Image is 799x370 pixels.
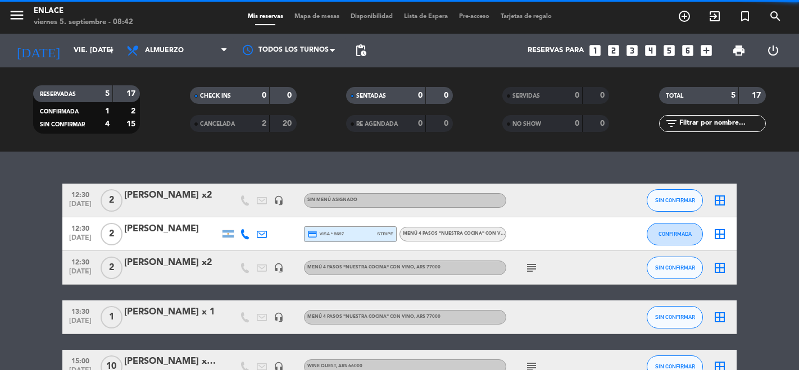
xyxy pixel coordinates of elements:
strong: 0 [287,92,294,99]
span: 2 [101,223,122,245]
strong: 1 [105,107,110,115]
strong: 4 [105,120,110,128]
button: SIN CONFIRMAR [647,257,703,279]
strong: 15 [126,120,138,128]
span: 2 [101,189,122,212]
span: Reservas para [528,46,584,55]
strong: 0 [575,120,579,127]
span: Disponibilidad [345,13,398,20]
strong: 0 [444,120,451,127]
strong: 17 [126,90,138,98]
i: looks_two [606,43,621,58]
i: add_circle_outline [678,10,691,23]
strong: 5 [731,92,736,99]
span: NO SHOW [512,121,541,127]
span: [DATE] [66,317,94,330]
i: looks_one [588,43,602,58]
span: 2 [101,257,122,279]
span: 13:30 [66,304,94,317]
strong: 5 [105,90,110,98]
button: SIN CONFIRMAR [647,189,703,212]
strong: 0 [418,120,423,127]
span: 15:00 [66,354,94,367]
i: border_all [713,310,727,324]
span: CONFIRMADA [659,231,692,237]
span: Menú 4 pasos "NUESTRA COCINA" con vino [307,314,441,319]
i: power_settings_new [766,44,780,57]
strong: 17 [752,92,763,99]
div: [PERSON_NAME] x2 [124,188,220,203]
i: looks_5 [662,43,677,58]
div: [PERSON_NAME] [124,222,220,236]
span: stripe [377,230,393,237]
i: border_all [713,261,727,275]
span: Menú 4 pasos "NUESTRA COCINA" con vino [307,265,441,269]
span: , ARS 77000 [414,314,441,319]
span: SIN CONFIRMAR [40,122,85,127]
i: headset_mic [274,312,284,322]
span: pending_actions [354,44,367,57]
strong: 0 [600,92,607,99]
span: Pre-acceso [453,13,495,20]
span: Mapa de mesas [289,13,345,20]
i: headset_mic [274,195,284,205]
span: [DATE] [66,268,94,281]
strong: 0 [600,120,607,127]
span: CANCELADA [200,121,235,127]
span: CONFIRMADA [40,109,79,115]
i: credit_card [307,229,317,239]
strong: 2 [131,107,138,115]
i: looks_3 [625,43,639,58]
i: headset_mic [274,263,284,273]
i: [DATE] [8,38,68,63]
i: looks_6 [680,43,695,58]
span: 12:30 [66,221,94,234]
span: SENTADAS [356,93,386,99]
i: looks_4 [643,43,658,58]
span: Sin menú asignado [307,198,357,202]
strong: 0 [262,92,266,99]
span: SIN CONFIRMAR [655,363,695,369]
span: 12:30 [66,255,94,268]
span: SIN CONFIRMAR [655,264,695,271]
div: [PERSON_NAME] x2 [124,255,220,270]
span: SIN CONFIRMAR [655,197,695,203]
div: [PERSON_NAME] x10 (ALMUERZO WINE QUEST) [124,354,220,369]
div: Enlace [34,6,133,17]
i: border_all [713,227,727,241]
span: , ARS 77000 [414,265,441,269]
span: Menú 4 pasos "NUESTRA COCINA" con vino [403,231,510,236]
span: [DATE] [66,234,94,247]
span: RESERVADAS [40,92,76,97]
span: Tarjetas de regalo [495,13,557,20]
i: subject [525,261,538,275]
span: 12:30 [66,188,94,200]
span: , ARS 66000 [336,364,362,368]
div: LOG OUT [756,34,791,67]
i: add_box [699,43,714,58]
strong: 0 [575,92,579,99]
i: search [769,10,782,23]
i: exit_to_app [708,10,721,23]
div: viernes 5. septiembre - 08:42 [34,17,133,28]
span: SERVIDAS [512,93,540,99]
button: menu [8,7,25,28]
span: TOTAL [666,93,683,99]
i: border_all [713,194,727,207]
span: [DATE] [66,200,94,213]
span: print [732,44,746,57]
span: 1 [101,306,122,328]
span: Lista de Espera [398,13,453,20]
span: SIN CONFIRMAR [655,314,695,320]
i: filter_list [665,117,678,130]
span: Wine Quest [307,364,362,368]
input: Filtrar por nombre... [678,117,765,130]
span: Almuerzo [145,47,184,54]
strong: 2 [262,120,266,127]
span: Mis reservas [242,13,289,20]
span: CHECK INS [200,93,231,99]
strong: 0 [444,92,451,99]
strong: 0 [418,92,423,99]
strong: 20 [283,120,294,127]
span: RE AGENDADA [356,121,398,127]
